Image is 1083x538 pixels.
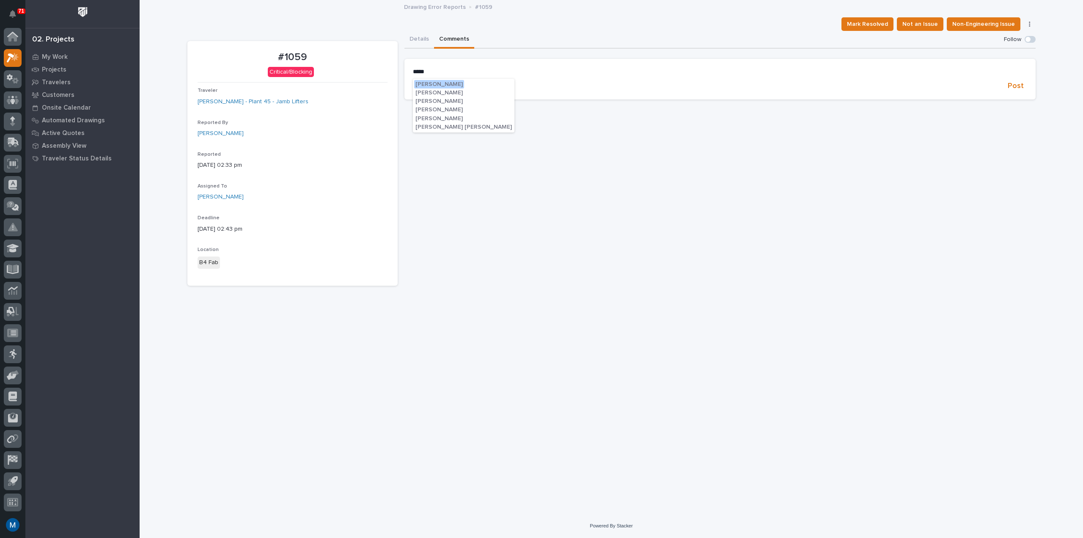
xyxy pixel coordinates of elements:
p: 71 [19,8,24,14]
p: Follow [1004,36,1021,43]
span: [PERSON_NAME] [415,107,463,113]
button: Post [1004,81,1027,91]
span: Post [1008,81,1024,91]
p: Customers [42,91,74,99]
div: B4 Fab [198,257,220,269]
p: Onsite Calendar [42,104,91,112]
button: [PERSON_NAME] [414,114,464,123]
span: Not an Issue [902,19,938,29]
p: #1059 [475,2,492,11]
span: Non-Engineering Issue [952,19,1015,29]
p: Traveler Status Details [42,155,112,163]
p: Projects [42,66,66,74]
span: [PERSON_NAME] [415,98,463,104]
div: Notifications71 [11,10,22,24]
a: [PERSON_NAME] - Plant 45 - Jamb Lifters [198,97,308,106]
a: Customers [25,88,140,101]
a: Active Quotes [25,127,140,139]
button: Mark Resolved [841,17,893,31]
span: Location [198,247,219,252]
span: Deadline [198,215,220,221]
button: [PERSON_NAME] [414,80,464,88]
p: Travelers [42,79,71,86]
button: Non-Engineering Issue [947,17,1020,31]
img: Workspace Logo [75,4,91,20]
a: My Work [25,50,140,63]
button: Details [404,31,434,49]
div: 02. Projects [32,35,74,44]
p: Drawing Error Reports [404,2,466,11]
p: Assembly View [42,142,86,150]
a: [PERSON_NAME] [198,193,244,201]
span: Reported [198,152,221,157]
button: [PERSON_NAME] [414,97,464,105]
a: Traveler Status Details [25,152,140,165]
a: Travelers [25,76,140,88]
p: [DATE] 02:33 pm [198,161,388,170]
button: users-avatar [4,516,22,534]
a: Assembly View [25,139,140,152]
button: [PERSON_NAME] [PERSON_NAME] [414,123,513,131]
a: Projects [25,63,140,76]
span: Mark Resolved [847,19,888,29]
button: [PERSON_NAME] [414,105,464,114]
span: [PERSON_NAME] [415,90,463,96]
button: [PERSON_NAME] [414,88,464,97]
div: Critical/Blocking [268,67,314,77]
p: My Work [42,53,68,61]
a: [PERSON_NAME] [198,129,244,138]
a: Onsite Calendar [25,101,140,114]
span: Assigned To [198,184,227,189]
span: Traveler [198,88,217,93]
button: Not an Issue [897,17,943,31]
span: [PERSON_NAME] [PERSON_NAME] [415,124,512,130]
button: Notifications [4,5,22,23]
button: Comments [434,31,474,49]
p: [DATE] 02:43 pm [198,225,388,234]
a: Automated Drawings [25,114,140,127]
p: #1059 [198,51,388,63]
span: Reported By [198,120,228,125]
p: Automated Drawings [42,117,105,124]
span: [PERSON_NAME] [415,116,463,121]
span: [PERSON_NAME] [415,81,463,87]
p: Active Quotes [42,130,85,137]
a: Powered By Stacker [590,523,632,528]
